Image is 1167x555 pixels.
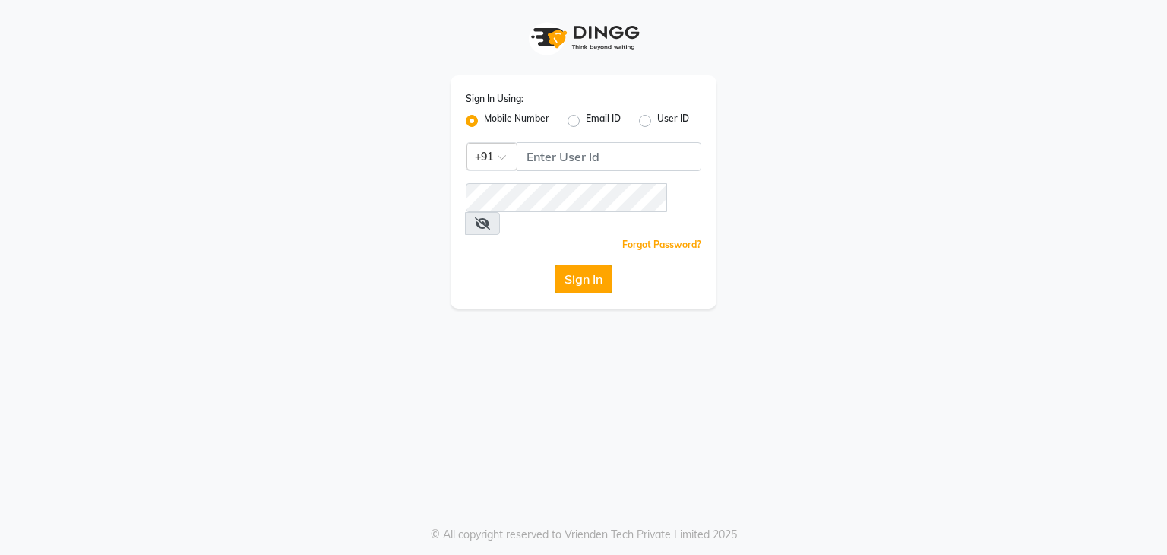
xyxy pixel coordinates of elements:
label: Mobile Number [484,112,549,130]
input: Username [466,183,667,212]
img: logo1.svg [523,15,644,60]
input: Username [517,142,701,171]
label: Email ID [586,112,621,130]
label: User ID [657,112,689,130]
button: Sign In [555,265,612,293]
a: Forgot Password? [622,239,701,250]
label: Sign In Using: [466,92,523,106]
